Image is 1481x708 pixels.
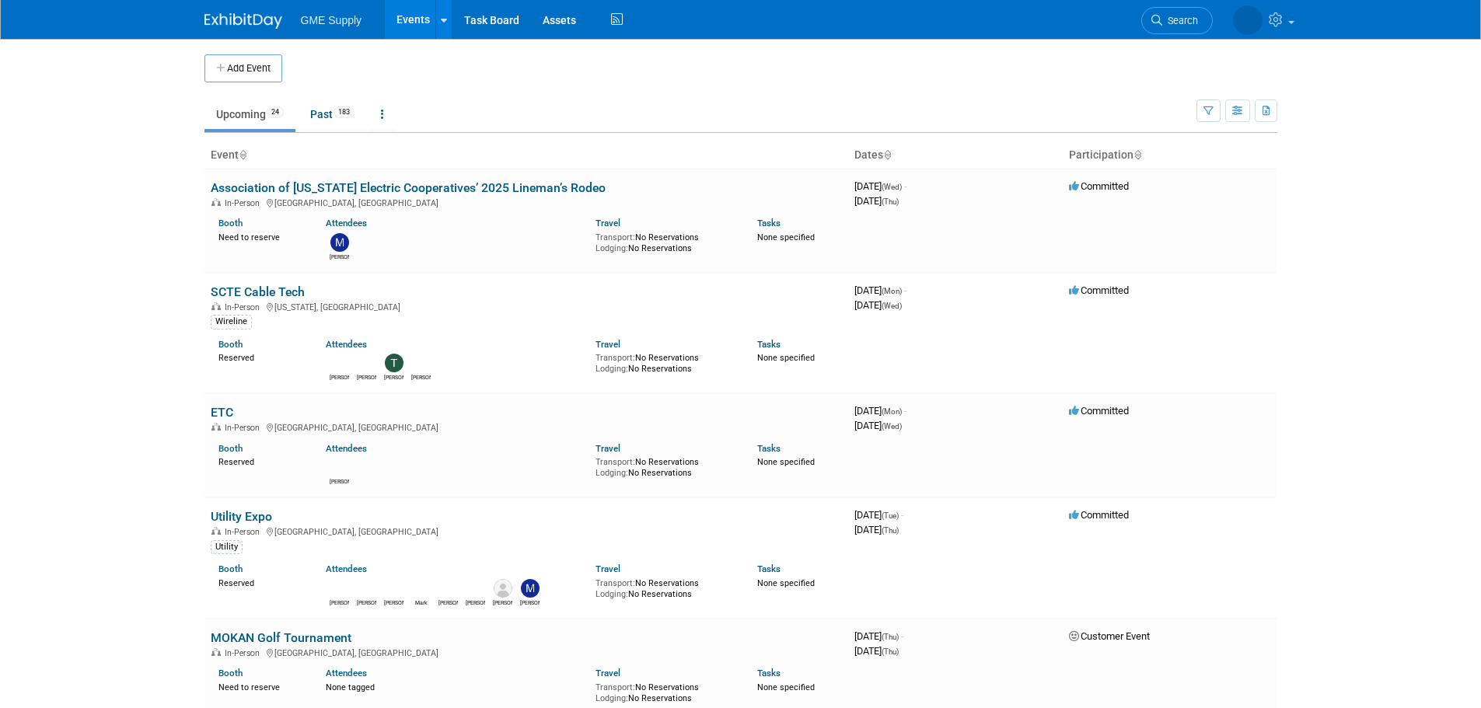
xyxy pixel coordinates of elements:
[211,630,351,645] a: MOKAN Golf Tournament
[1069,630,1150,642] span: Customer Event
[883,148,891,161] a: Sort by Start Date
[218,339,243,350] a: Booth
[1063,142,1277,169] th: Participation
[211,648,221,656] img: In-Person Event
[848,142,1063,169] th: Dates
[358,579,376,598] img: Chuck Karas
[330,598,349,607] div: Ryan Keogh
[326,218,367,228] a: Attendees
[438,598,458,607] div: Amanda Riley
[596,339,620,350] a: Travel
[225,527,264,537] span: In-Person
[854,299,902,311] span: [DATE]
[218,575,303,589] div: Reserved
[1069,509,1129,521] span: Committed
[211,180,606,195] a: Association of [US_STATE] Electric Cooperatives’ 2025 Lineman’s Rodeo
[596,693,628,703] span: Lodging:
[596,232,635,242] span: Transport:
[596,229,734,253] div: No Reservations No Reservations
[211,405,233,420] a: ETC
[204,13,282,29] img: ExhibitDay
[596,575,734,599] div: No Reservations No Reservations
[204,99,295,129] a: Upcoming24
[757,339,781,350] a: Tasks
[854,524,899,535] span: [DATE]
[596,578,635,588] span: Transport:
[204,54,282,82] button: Add Event
[596,350,734,374] div: No Reservations No Reservations
[211,198,221,206] img: In-Person Event
[218,350,303,364] div: Reserved
[596,218,620,228] a: Travel
[330,354,349,372] img: Cody Sellers
[757,563,781,574] a: Tasks
[211,423,221,431] img: In-Person Event
[596,682,635,692] span: Transport:
[1141,7,1213,34] a: Search
[218,668,243,678] a: Booth
[211,527,221,535] img: In-Person Event
[1069,284,1129,296] span: Committed
[218,454,303,468] div: Reserved
[1233,5,1263,35] img: Amanda Riley
[326,679,584,693] div: None tagged
[596,243,628,253] span: Lodging:
[596,454,734,478] div: No Reservations No Reservations
[218,679,303,693] div: Need to reserve
[521,579,540,598] img: Mitch Gosney
[439,579,458,598] img: Amanda Riley
[901,509,903,521] span: -
[596,679,734,703] div: No Reservations No Reservations
[330,579,349,598] img: Ryan Keogh
[882,183,902,191] span: (Wed)
[1162,15,1198,26] span: Search
[358,354,376,372] img: Richard Martire
[757,232,815,242] span: None specified
[330,372,349,382] div: Cody Sellers
[330,252,349,261] div: Mitch Gosney
[882,302,902,310] span: (Wed)
[218,229,303,243] div: Need to reserve
[239,148,246,161] a: Sort by Event Name
[596,353,635,363] span: Transport:
[385,354,403,372] img: Todd Licence
[466,579,485,598] img: Cody Sellers
[854,195,899,207] span: [DATE]
[596,589,628,599] span: Lodging:
[901,630,903,642] span: -
[225,423,264,433] span: In-Person
[757,353,815,363] span: None specified
[211,540,243,554] div: Utility
[225,302,264,312] span: In-Person
[225,198,264,208] span: In-Person
[211,509,272,524] a: Utility Expo
[596,364,628,374] span: Lodging:
[211,315,252,329] div: Wireline
[1069,180,1129,192] span: Committed
[225,648,264,658] span: In-Person
[757,457,815,467] span: None specified
[882,287,902,295] span: (Mon)
[757,443,781,454] a: Tasks
[330,458,349,476] img: Scott Connor
[882,633,899,641] span: (Thu)
[466,598,485,607] div: Cody Sellers
[494,579,512,598] img: Jason Murphy
[330,476,349,486] div: Scott Connor
[267,106,284,118] span: 24
[882,197,899,206] span: (Thu)
[596,468,628,478] span: Lodging:
[326,563,367,574] a: Attendees
[904,284,906,296] span: -
[596,443,620,454] a: Travel
[882,511,899,520] span: (Tue)
[412,579,431,598] img: Mark Anderson
[757,578,815,588] span: None specified
[882,407,902,416] span: (Mon)
[211,196,842,208] div: [GEOGRAPHIC_DATA], [GEOGRAPHIC_DATA]
[301,14,362,26] span: GME Supply
[357,598,376,607] div: Chuck Karas
[326,668,367,678] a: Attendees
[211,302,221,310] img: In-Person Event
[384,372,403,382] div: Todd Licence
